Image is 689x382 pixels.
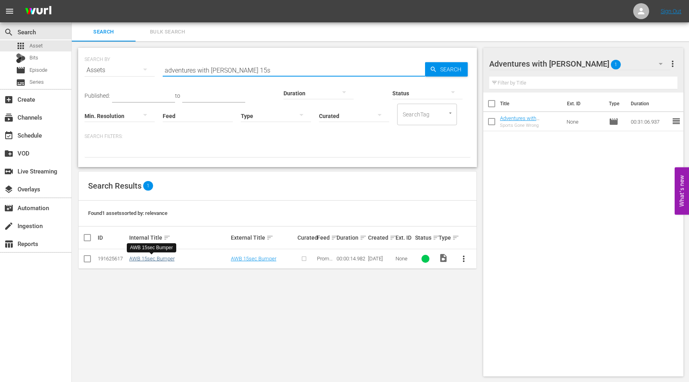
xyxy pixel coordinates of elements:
a: AWB 15sec Bumper [231,256,276,262]
span: Bulk Search [140,28,195,37]
div: Status [415,233,436,242]
th: Type [604,93,626,115]
div: Duration [337,233,366,242]
span: to [175,93,180,99]
span: more_vert [459,254,469,264]
span: VOD [4,149,14,158]
div: Internal Title [129,233,228,242]
div: Feed [317,233,334,242]
span: Video [439,253,448,263]
span: Automation [4,203,14,213]
span: sort [433,234,440,241]
div: Adventures with [PERSON_NAME] [489,53,670,75]
a: Adventures with [PERSON_NAME] - S01E44 - Sports Gone Wrong [500,115,559,133]
span: Promos [317,256,333,268]
td: None [563,112,606,131]
span: Episode [609,117,618,126]
span: Reports [4,239,14,249]
span: Episode [16,65,26,75]
button: Open Feedback Widget [675,167,689,215]
div: Type [439,233,452,242]
span: Bits [30,54,38,62]
span: sort [331,234,338,241]
span: 1 [143,181,153,191]
div: Bits [16,53,26,63]
span: Asset [30,42,43,50]
span: Search [437,62,468,77]
a: Sign Out [661,8,681,14]
div: AWB 15sec Bumper [130,244,173,251]
div: Curated [297,234,315,241]
button: more_vert [454,249,473,268]
button: Open [447,109,454,117]
div: Sports Gone Wrong [500,123,561,128]
span: Series [30,78,44,86]
span: Published: [85,93,110,99]
a: AWB 15sec Bumper [129,256,175,262]
span: Search [77,28,131,37]
span: 1 [611,56,621,73]
button: more_vert [668,54,677,73]
span: Series [16,78,26,87]
img: ans4CAIJ8jUAAAAAAAAAAAAAAAAAAAAAAAAgQb4GAAAAAAAAAAAAAAAAAAAAAAAAJMjXAAAAAAAAAAAAAAAAAAAAAAAAgAT5G... [19,2,57,21]
span: Found 1 assets sorted by: relevance [88,210,167,216]
div: [DATE] [368,256,393,262]
div: External Title [231,233,295,242]
span: Schedule [4,131,14,140]
div: 191625617 [98,256,127,262]
div: None [396,256,413,262]
span: Search [4,28,14,37]
button: Search [425,62,468,77]
div: Assets [85,59,155,81]
div: Created [368,233,393,242]
span: sort [452,234,459,241]
span: menu [5,6,14,16]
td: 00:31:06.937 [628,112,671,131]
span: sort [360,234,367,241]
span: Create [4,95,14,104]
div: Ext. ID [396,234,413,241]
span: Episode [30,66,47,74]
span: Asset [16,41,26,51]
span: reorder [671,116,681,126]
th: Title [500,93,562,115]
span: Search Results [88,181,142,191]
span: sort [390,234,397,241]
span: Live Streaming [4,167,14,176]
span: sort [266,234,274,241]
span: Channels [4,113,14,122]
span: sort [163,234,171,241]
span: Overlays [4,185,14,194]
p: Search Filters: [85,133,470,140]
span: Ingestion [4,221,14,231]
div: 00:00:14.982 [337,256,366,262]
div: ID [98,234,127,241]
th: Duration [626,93,674,115]
th: Ext. ID [562,93,604,115]
span: more_vert [668,59,677,69]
